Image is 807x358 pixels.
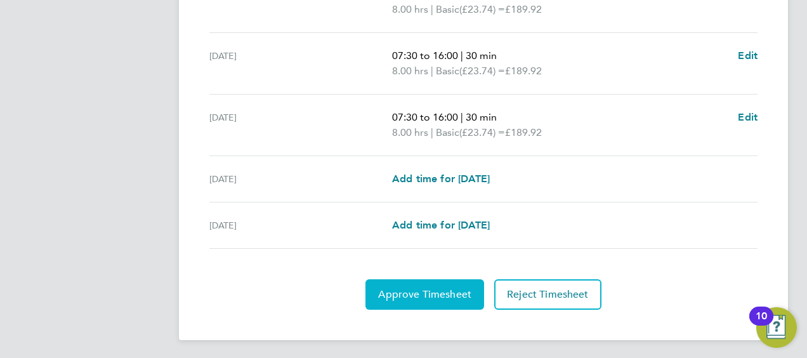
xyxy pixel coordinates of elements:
[431,65,433,77] span: |
[209,171,392,187] div: [DATE]
[738,48,758,63] a: Edit
[392,3,428,15] span: 8.00 hrs
[507,288,589,301] span: Reject Timesheet
[431,126,433,138] span: |
[392,65,428,77] span: 8.00 hrs
[392,218,490,233] a: Add time for [DATE]
[459,126,505,138] span: (£23.74) =
[392,173,490,185] span: Add time for [DATE]
[505,65,542,77] span: £189.92
[466,111,497,123] span: 30 min
[738,50,758,62] span: Edit
[392,171,490,187] a: Add time for [DATE]
[756,316,767,333] div: 10
[461,50,463,62] span: |
[365,279,484,310] button: Approve Timesheet
[738,111,758,123] span: Edit
[738,110,758,125] a: Edit
[209,110,392,140] div: [DATE]
[505,126,542,138] span: £189.92
[378,288,471,301] span: Approve Timesheet
[459,3,505,15] span: (£23.74) =
[461,111,463,123] span: |
[436,63,459,79] span: Basic
[431,3,433,15] span: |
[392,219,490,231] span: Add time for [DATE]
[505,3,542,15] span: £189.92
[392,50,458,62] span: 07:30 to 16:00
[466,50,497,62] span: 30 min
[209,48,392,79] div: [DATE]
[494,279,601,310] button: Reject Timesheet
[209,218,392,233] div: [DATE]
[459,65,505,77] span: (£23.74) =
[392,111,458,123] span: 07:30 to 16:00
[756,307,797,348] button: Open Resource Center, 10 new notifications
[436,2,459,17] span: Basic
[436,125,459,140] span: Basic
[392,126,428,138] span: 8.00 hrs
